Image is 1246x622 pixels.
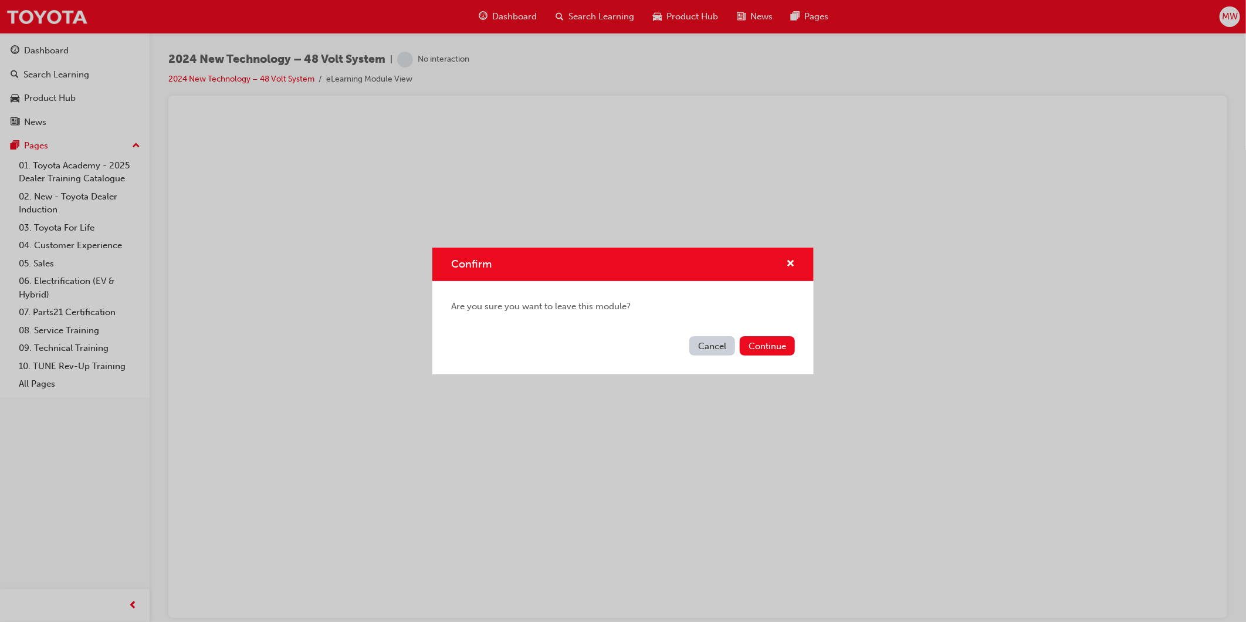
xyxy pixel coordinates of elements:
span: Confirm [451,258,492,271]
button: Cancel [689,336,735,356]
div: Confirm [432,248,814,374]
div: Are you sure you want to leave this module? [432,281,814,332]
span: cross-icon [786,259,795,270]
button: cross-icon [786,257,795,272]
button: Continue [740,336,795,356]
